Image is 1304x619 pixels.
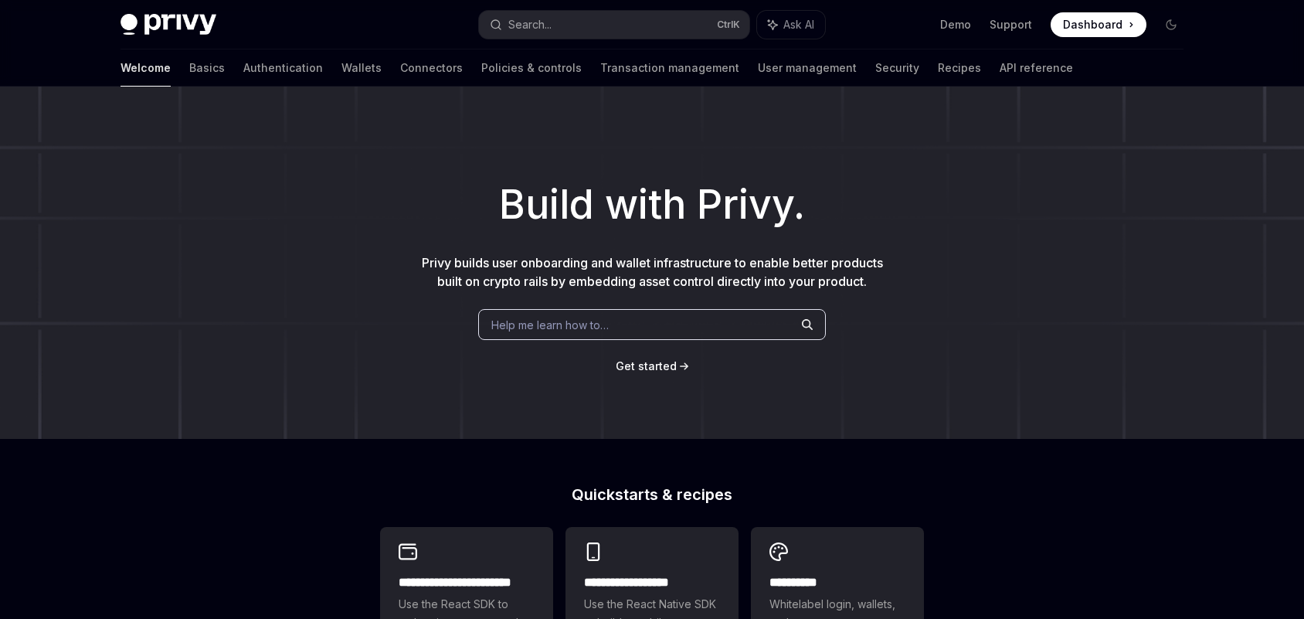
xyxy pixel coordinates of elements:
a: Welcome [121,49,171,87]
a: Wallets [341,49,382,87]
div: Search... [508,15,552,34]
a: Get started [616,359,677,374]
span: Help me learn how to… [491,317,609,333]
a: Authentication [243,49,323,87]
button: Ask AI [757,11,825,39]
span: Ctrl K [717,19,740,31]
span: Privy builds user onboarding and wallet infrastructure to enable better products built on crypto ... [422,255,883,289]
a: Support [990,17,1032,32]
a: Security [875,49,919,87]
a: Dashboard [1051,12,1146,37]
a: Recipes [938,49,981,87]
a: Basics [189,49,225,87]
span: Dashboard [1063,17,1122,32]
a: API reference [1000,49,1073,87]
h1: Build with Privy. [25,175,1279,235]
img: dark logo [121,14,216,36]
a: Policies & controls [481,49,582,87]
span: Ask AI [783,17,814,32]
button: Search...CtrlK [479,11,749,39]
a: Demo [940,17,971,32]
a: Transaction management [600,49,739,87]
button: Toggle dark mode [1159,12,1183,37]
h2: Quickstarts & recipes [380,487,924,502]
a: User management [758,49,857,87]
a: Connectors [400,49,463,87]
span: Get started [616,359,677,372]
